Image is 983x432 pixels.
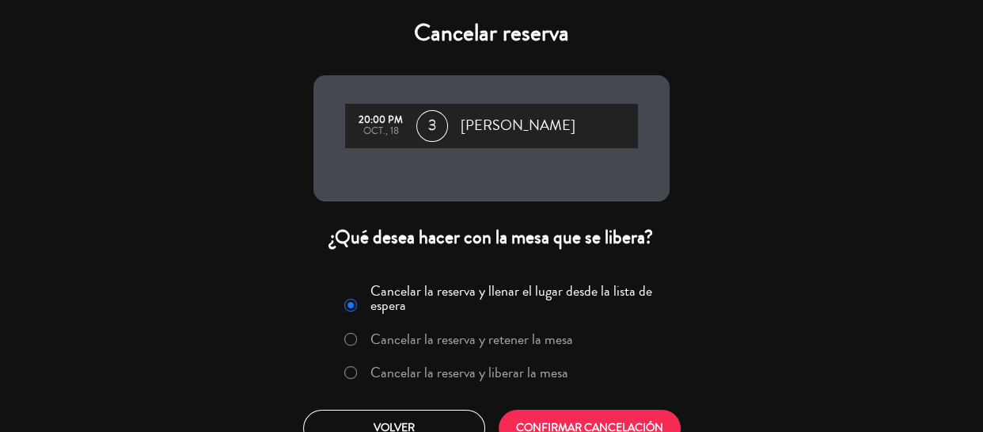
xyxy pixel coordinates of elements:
label: Cancelar la reserva y liberar la mesa [370,365,568,380]
label: Cancelar la reserva y llenar el lugar desde la lista de espera [370,284,660,312]
label: Cancelar la reserva y retener la mesa [370,332,573,346]
div: ¿Qué desea hacer con la mesa que se libera? [313,225,670,250]
div: oct., 18 [353,126,408,137]
h4: Cancelar reserva [313,19,670,48]
div: 20:00 PM [353,115,408,126]
span: 3 [416,110,448,142]
span: [PERSON_NAME] [461,114,575,138]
